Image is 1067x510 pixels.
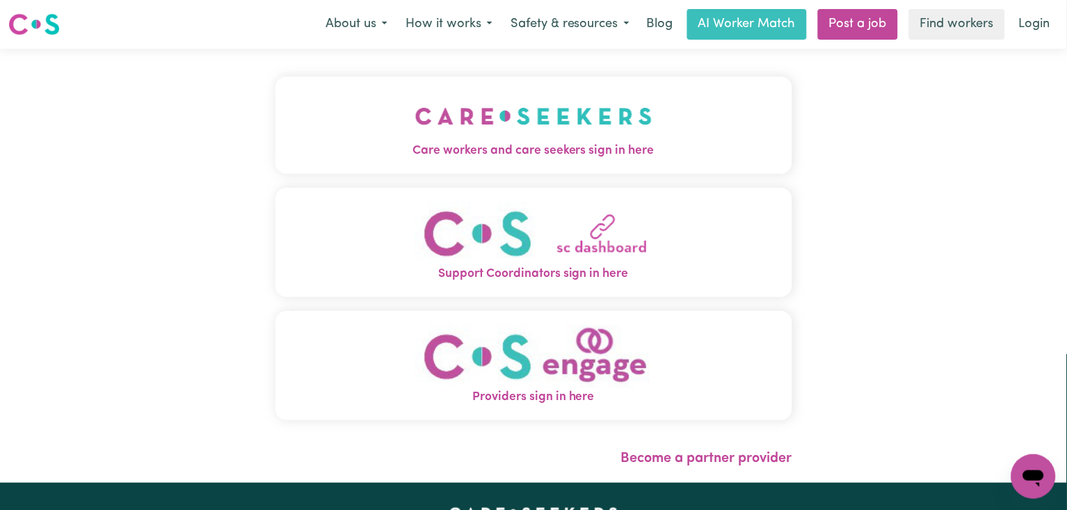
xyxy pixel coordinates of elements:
[275,188,792,297] button: Support Coordinators sign in here
[275,77,792,174] button: Care workers and care seekers sign in here
[275,142,792,160] span: Care workers and care seekers sign in here
[8,12,60,37] img: Careseekers logo
[316,10,396,39] button: About us
[396,10,502,39] button: How it works
[639,9,682,40] a: Blog
[502,10,639,39] button: Safety & resources
[275,311,792,420] button: Providers sign in here
[275,265,792,283] span: Support Coordinators sign in here
[818,9,898,40] a: Post a job
[687,9,807,40] a: AI Worker Match
[8,8,60,40] a: Careseekers logo
[909,9,1005,40] a: Find workers
[275,388,792,406] span: Providers sign in here
[1011,454,1056,499] iframe: Button to launch messaging window
[1011,9,1059,40] a: Login
[621,452,792,465] a: Become a partner provider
